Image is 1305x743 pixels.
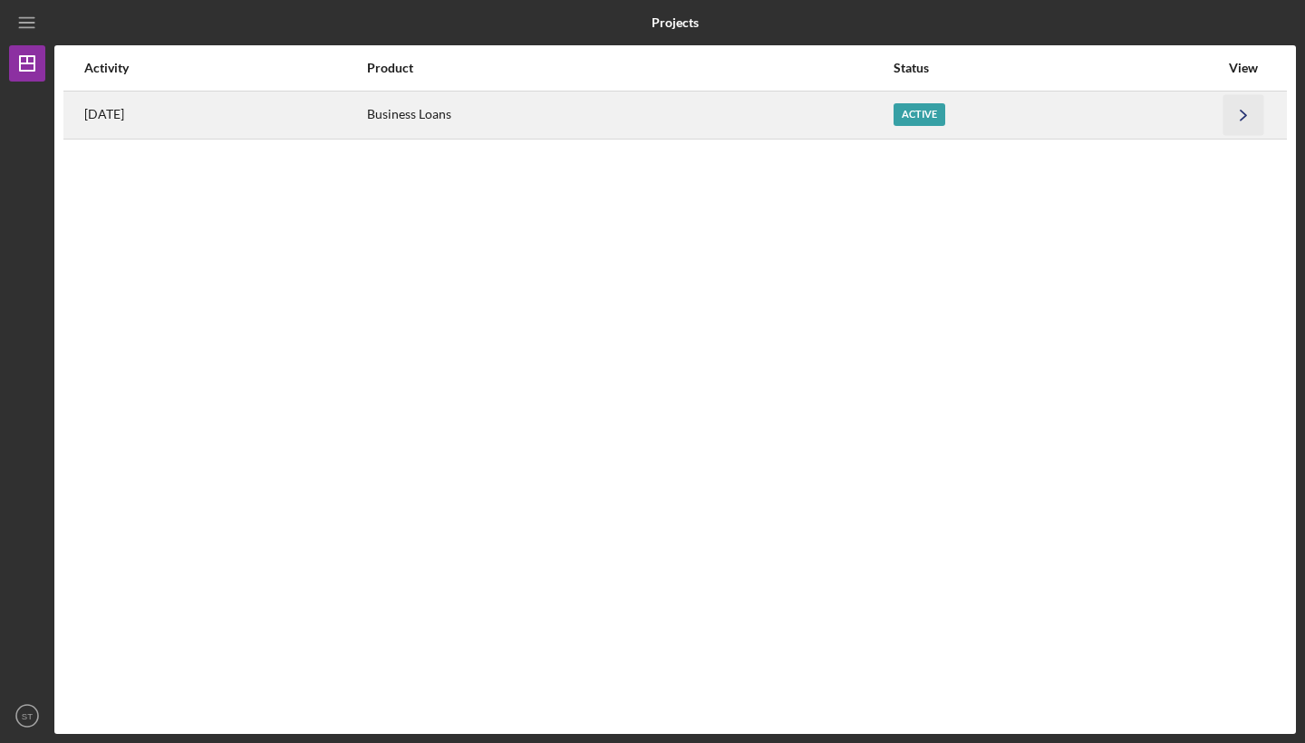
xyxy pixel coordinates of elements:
div: Product [367,61,892,75]
div: Business Loans [367,92,892,138]
button: ST [9,698,45,734]
time: 2025-01-03 17:21 [84,107,124,121]
div: Activity [84,61,365,75]
div: Status [894,61,1219,75]
div: Active [894,103,945,126]
text: ST [22,711,33,721]
div: View [1221,61,1266,75]
b: Projects [652,15,699,30]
